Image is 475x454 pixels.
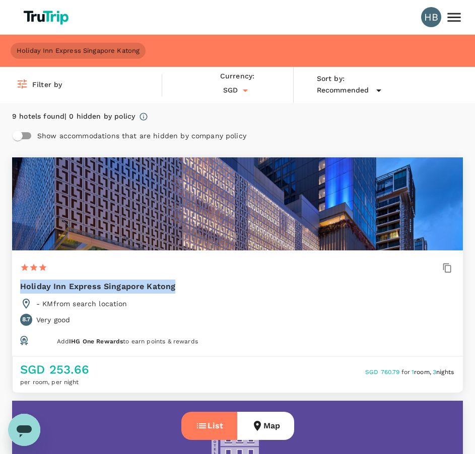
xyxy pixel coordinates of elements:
p: - KM from search location [36,299,127,309]
span: Add to earn points & rewards [57,338,198,345]
h6: Currency : [220,71,254,82]
span: SGD 760.79 [365,369,401,376]
span: IHG One Rewards [69,338,123,345]
h6: Filter by [32,79,62,90]
h6: Sort by : [317,73,459,84]
iframe: Button to launch messaging window [8,414,40,446]
a: List [181,421,237,429]
p: Very good [36,315,70,325]
p: Show accommodations that are hidden by company policy [37,131,413,141]
span: 3 [433,369,455,376]
div: Holiday Inn Express Singapore Katong [11,43,146,59]
img: TruTrip logo [20,6,74,28]
button: Map [237,412,294,440]
div: HB [421,7,441,27]
span: for [401,369,412,376]
h6: Holiday Inn Express Singapore Katong [20,280,175,294]
span: 8.7 [22,315,30,325]
span: per room, per night [20,378,281,388]
span: Holiday Inn Express Singapore Katong [11,46,146,56]
span: nights [436,369,454,376]
span: room, [414,369,431,376]
div: 9 hotels found | 0 hidden by policy [12,111,135,122]
span: Recommended [317,85,369,96]
a: Map [237,421,294,429]
button: List [181,412,237,440]
span: 1 [412,369,433,376]
button: Open [238,83,252,98]
h5: SGD 253.66 [20,361,281,378]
